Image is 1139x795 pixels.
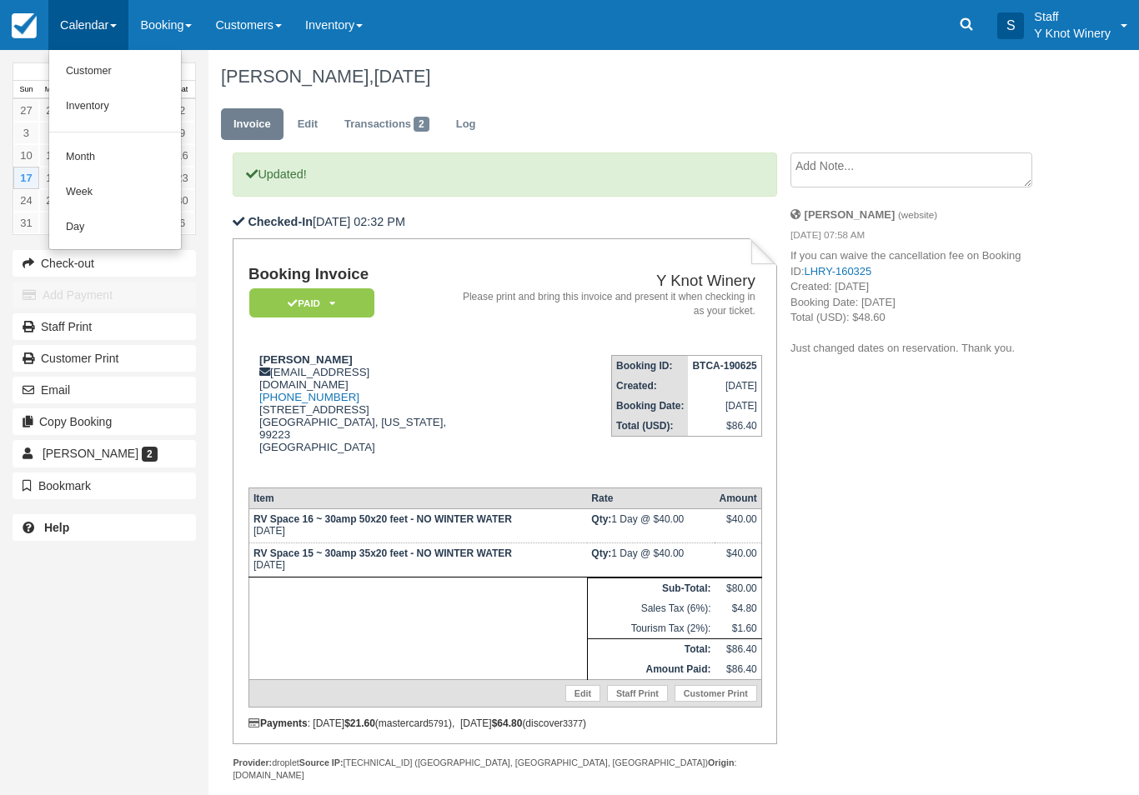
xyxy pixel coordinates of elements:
[49,140,181,175] a: Month
[48,50,182,250] ul: Calendar
[49,210,181,245] a: Day
[49,89,181,124] a: Inventory
[49,175,181,210] a: Week
[49,54,181,89] a: Customer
